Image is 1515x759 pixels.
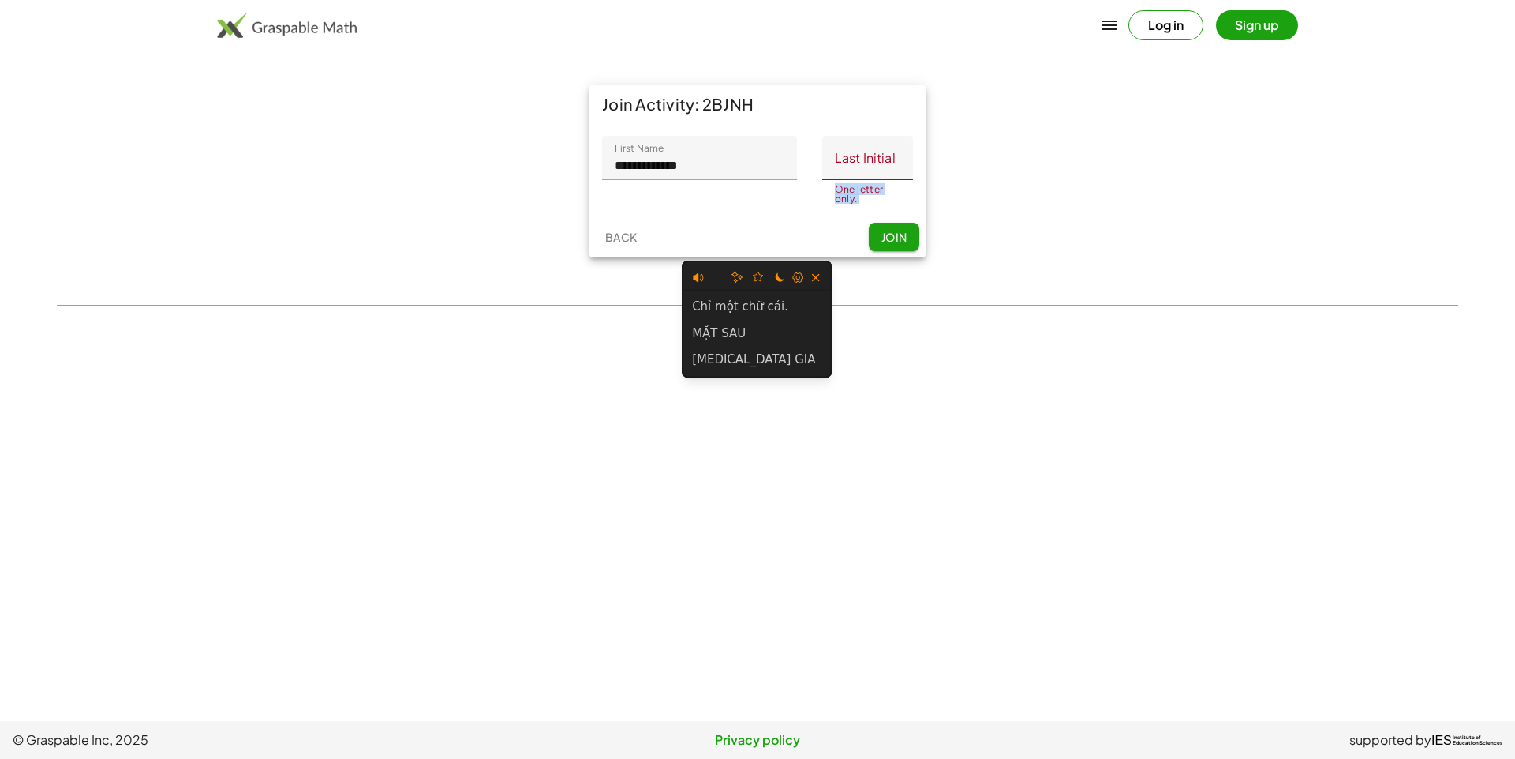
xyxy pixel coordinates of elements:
[596,223,646,251] button: Back
[1431,733,1452,748] span: IES
[1216,10,1298,40] button: Sign up
[1453,735,1502,746] span: Institute of Education Sciences
[881,230,907,244] span: Join
[589,85,926,123] div: Join Activity: 2BJNH
[13,731,509,750] span: © Graspable Inc, 2025
[1128,10,1203,40] button: Log in
[869,223,919,251] button: Join
[1349,731,1431,750] span: supported by
[835,185,900,204] div: One letter only.
[1431,731,1502,750] a: IESInstitute ofEducation Sciences
[509,731,1005,750] a: Privacy policy
[604,230,637,244] span: Back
